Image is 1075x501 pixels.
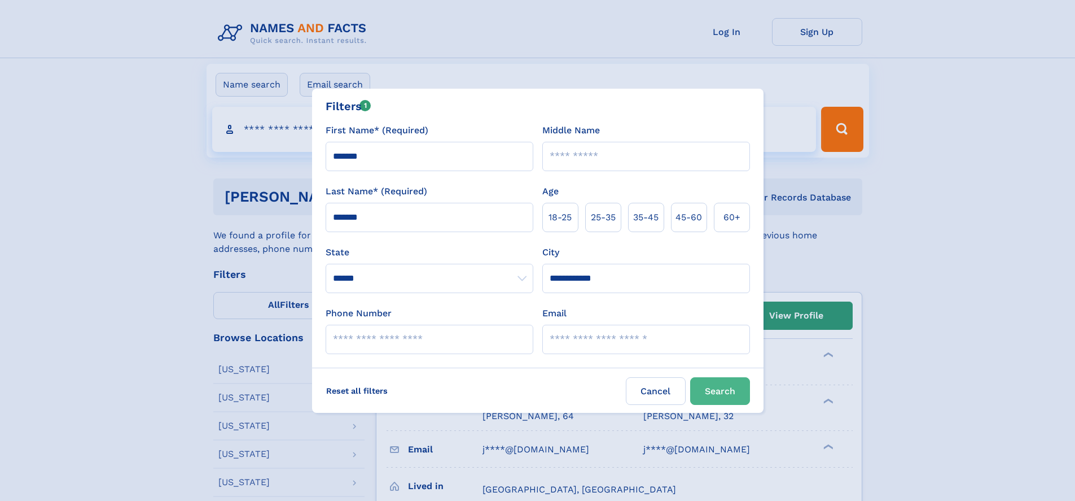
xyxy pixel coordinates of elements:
[690,377,750,405] button: Search
[326,185,427,198] label: Last Name* (Required)
[723,211,740,224] span: 60+
[675,211,702,224] span: 45‑60
[326,124,428,137] label: First Name* (Required)
[549,211,572,224] span: 18‑25
[542,307,567,320] label: Email
[542,124,600,137] label: Middle Name
[319,377,395,404] label: Reset all filters
[591,211,616,224] span: 25‑35
[326,246,533,259] label: State
[626,377,686,405] label: Cancel
[326,307,392,320] label: Phone Number
[542,185,559,198] label: Age
[326,98,371,115] div: Filters
[633,211,659,224] span: 35‑45
[542,246,559,259] label: City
